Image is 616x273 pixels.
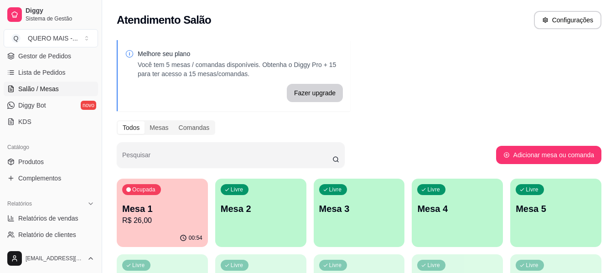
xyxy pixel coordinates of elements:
button: Adicionar mesa ou comanda [496,146,601,164]
p: Livre [329,186,342,193]
p: Livre [526,262,538,269]
p: Mesa 2 [221,202,301,215]
button: LivreMesa 2 [215,179,306,247]
div: QUERO MAIS - ... [28,34,78,43]
span: Relatórios de vendas [18,214,78,223]
p: Mesa 1 [122,202,202,215]
p: Mesa 4 [417,202,497,215]
a: Produtos [4,155,98,169]
span: [EMAIL_ADDRESS][DOMAIN_NAME] [26,255,83,262]
div: Comandas [174,121,215,134]
div: Todos [118,121,145,134]
a: Complementos [4,171,98,185]
p: Você tem 5 mesas / comandas disponíveis. Obtenha o Diggy Pro + 15 para ter acesso a 15 mesas/coma... [138,60,343,78]
p: Livre [132,262,145,269]
p: R$ 26,00 [122,215,202,226]
a: Diggy Botnovo [4,98,98,113]
span: KDS [18,117,31,126]
span: Relatórios [7,200,32,207]
span: Produtos [18,157,44,166]
p: Mesa 5 [516,202,596,215]
button: LivreMesa 5 [510,179,601,247]
span: Sistema de Gestão [26,15,94,22]
button: LivreMesa 4 [412,179,503,247]
input: Pesquisar [122,154,332,163]
p: Melhore seu plano [138,49,343,58]
p: 00:54 [189,234,202,242]
button: [EMAIL_ADDRESS][DOMAIN_NAME] [4,247,98,269]
span: Complementos [18,174,61,183]
button: Fazer upgrade [287,84,343,102]
a: Gestor de Pedidos [4,49,98,63]
p: Livre [427,186,440,193]
span: Diggy [26,7,94,15]
a: Lista de Pedidos [4,65,98,80]
a: Relatório de clientes [4,227,98,242]
span: Diggy Bot [18,101,46,110]
span: Salão / Mesas [18,84,59,93]
div: Catálogo [4,140,98,155]
p: Livre [427,262,440,269]
span: Lista de Pedidos [18,68,66,77]
button: LivreMesa 3 [314,179,405,247]
p: Livre [526,186,538,193]
button: Configurações [534,11,601,29]
button: Select a team [4,29,98,47]
p: Livre [231,186,243,193]
p: Mesa 3 [319,202,399,215]
a: DiggySistema de Gestão [4,4,98,26]
a: KDS [4,114,98,129]
span: Relatório de clientes [18,230,76,239]
span: Gestor de Pedidos [18,52,71,61]
span: Q [11,34,21,43]
h2: Atendimento Salão [117,13,211,27]
button: OcupadaMesa 1R$ 26,0000:54 [117,179,208,247]
a: Salão / Mesas [4,82,98,96]
p: Ocupada [132,186,155,193]
a: Relatórios de vendas [4,211,98,226]
p: Livre [329,262,342,269]
p: Livre [231,262,243,269]
div: Mesas [145,121,173,134]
